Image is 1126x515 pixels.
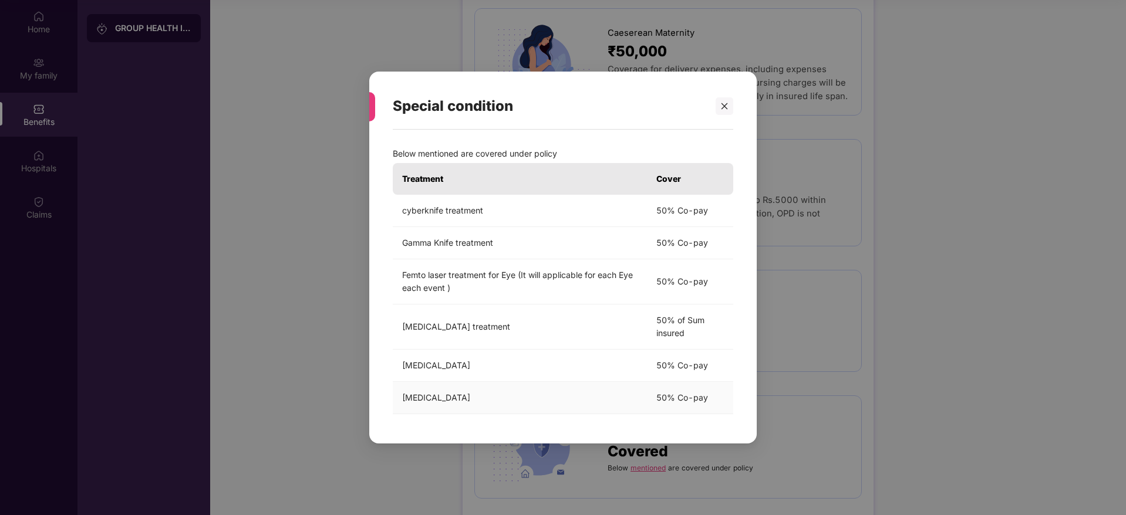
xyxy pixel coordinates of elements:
td: 50% of Sum insured [647,304,733,350]
td: 50% Co-pay [647,382,733,414]
span: close [720,102,729,110]
td: Femto laser treatment for Eye (It will applicable for each Eye each event ) [393,259,647,304]
th: Treatment [393,163,647,195]
td: 50% Co-pay [647,195,733,227]
div: Special condition [393,83,705,129]
th: Cover [647,163,733,195]
td: Gamma Knife treatment [393,227,647,259]
td: [MEDICAL_DATA] [393,382,647,414]
td: 50% Co-pay [647,227,733,259]
td: [MEDICAL_DATA] treatment [393,304,647,350]
td: 50% Co-pay [647,350,733,382]
p: Below mentioned are covered under policy [393,147,733,160]
td: cyberknife treatment [393,195,647,227]
td: 50% Co-pay [647,259,733,304]
td: [MEDICAL_DATA] [393,350,647,382]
